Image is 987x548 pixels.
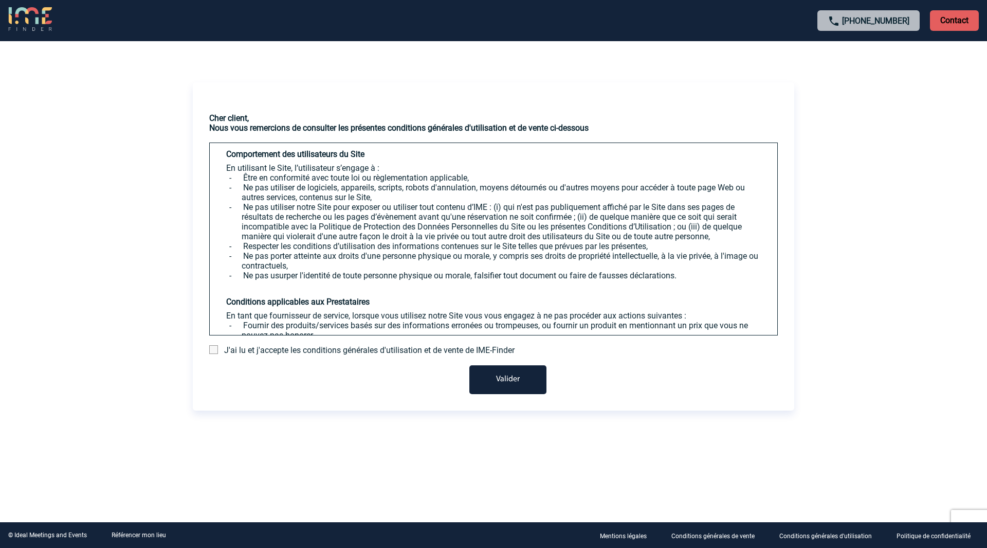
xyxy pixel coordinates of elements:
p: - Ne pas porter atteinte aux droits d'une personne physique ou morale, y compris ses droits de pr... [242,251,761,271]
img: call-24-px.png [828,15,840,27]
a: Politique de confidentialité [888,531,987,540]
h3: Cher client, Nous vous remercions de consulter les présentes conditions générales d'utilisation e... [209,113,778,133]
p: - Ne pas utiliser notre Site pour exposer ou utiliser tout contenu d’IME : (i) qui n'est pas publ... [242,202,761,241]
p: Conditions générales de vente [671,533,755,540]
p: Conditions générales d'utilisation [779,533,872,540]
p: - Fournir des produits/services basés sur des informations erronées ou trompeuses, ou fournir un ... [242,321,761,340]
a: [PHONE_NUMBER] [842,16,909,26]
strong: Conditions applicables aux Prestataires [226,297,370,307]
p: Politique de confidentialité [897,533,971,540]
a: Conditions générales de vente [663,531,771,540]
p: - Respecter les conditions d’utilisation des informations contenues sur le Site telles que prévue... [242,241,761,251]
span: J'ai lu et j'accepte les conditions générales d'utilisation et de vente de IME-Finder [224,345,515,355]
a: Conditions générales d'utilisation [771,531,888,540]
div: © Ideal Meetings and Events [8,532,87,539]
p: Mentions légales [600,533,647,540]
p: - Ne pas usurper l'identité de toute personne physique ou morale, falsifier tout document ou fair... [242,271,761,280]
p: - Ne pas utiliser de logiciels, appareils, scripts, robots d'annulation, moyens détournés ou d'au... [242,183,761,202]
button: Valider [469,365,546,394]
p: En utilisant le Site, l’utilisateur s’engage à : [226,163,761,173]
a: Référencer mon lieu [112,532,166,539]
a: Mentions légales [592,531,663,540]
p: En tant que fournisseur de service, lorsque vous utilisez notre Site vous vous engagez à ne pas p... [226,311,761,321]
p: Contact [930,10,979,31]
p: - Être en conformité avec toute loi ou règlementation applicable, [242,173,761,183]
strong: Comportement des utilisateurs du Site [226,149,364,159]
